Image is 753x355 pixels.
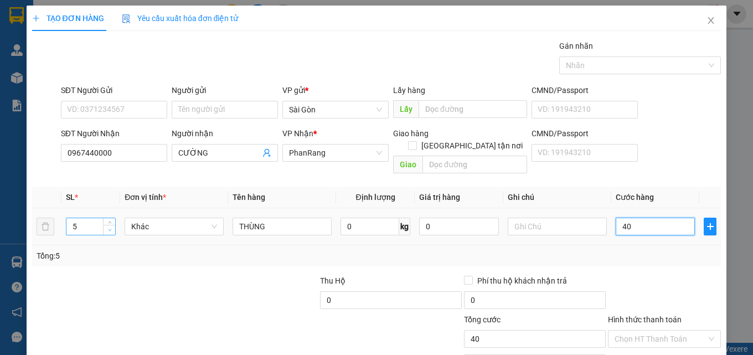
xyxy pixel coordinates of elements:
b: [DOMAIN_NAME] [93,42,152,51]
button: plus [704,218,716,235]
label: Hình thức thanh toán [608,315,682,324]
img: logo.jpg [120,14,147,40]
span: plus [32,14,40,22]
span: Lấy hàng [393,86,425,95]
span: up [106,219,113,225]
span: Thu Hộ [320,276,345,285]
span: plus [704,222,716,231]
b: Thiện Trí [14,71,50,105]
span: Định lượng [356,193,395,202]
div: CMND/Passport [532,84,638,96]
div: CMND/Passport [532,127,638,140]
span: Đơn vị tính [125,193,166,202]
div: Tổng: 5 [37,250,292,262]
span: VP Nhận [282,129,313,138]
span: Lấy [393,100,419,118]
input: Dọc đường [419,100,527,118]
span: kg [399,218,410,235]
li: (c) 2017 [93,53,152,66]
button: delete [37,218,54,235]
span: TẠO ĐƠN HÀNG [32,14,104,23]
span: Decrease Value [103,225,115,235]
span: Sài Gòn [289,101,382,118]
div: Người gửi [172,84,278,96]
span: Phí thu hộ khách nhận trả [473,275,571,287]
span: Giao hàng [393,129,429,138]
span: Khác [131,218,217,235]
span: close [706,16,715,25]
th: Ghi chú [503,187,611,208]
span: user-add [262,148,271,157]
img: icon [122,14,131,23]
span: Giá trị hàng [419,193,460,202]
span: Giao [393,156,422,173]
div: SĐT Người Nhận [61,127,167,140]
span: down [106,227,113,234]
span: [GEOGRAPHIC_DATA] tận nơi [417,140,527,152]
input: VD: Bàn, Ghế [233,218,332,235]
input: 0 [419,218,499,235]
div: SĐT Người Gửi [61,84,167,96]
label: Gán nhãn [559,42,593,50]
button: Close [695,6,726,37]
input: Dọc đường [422,156,527,173]
div: Người nhận [172,127,278,140]
span: PhanRang [289,145,382,161]
span: Cước hàng [616,193,654,202]
span: Yêu cầu xuất hóa đơn điện tử [122,14,239,23]
input: Ghi Chú [508,218,607,235]
span: Tổng cước [464,315,501,324]
div: VP gửi [282,84,389,96]
span: Tên hàng [233,193,265,202]
b: Gửi khách hàng [68,16,110,68]
span: SL [66,193,75,202]
span: Increase Value [103,218,115,225]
